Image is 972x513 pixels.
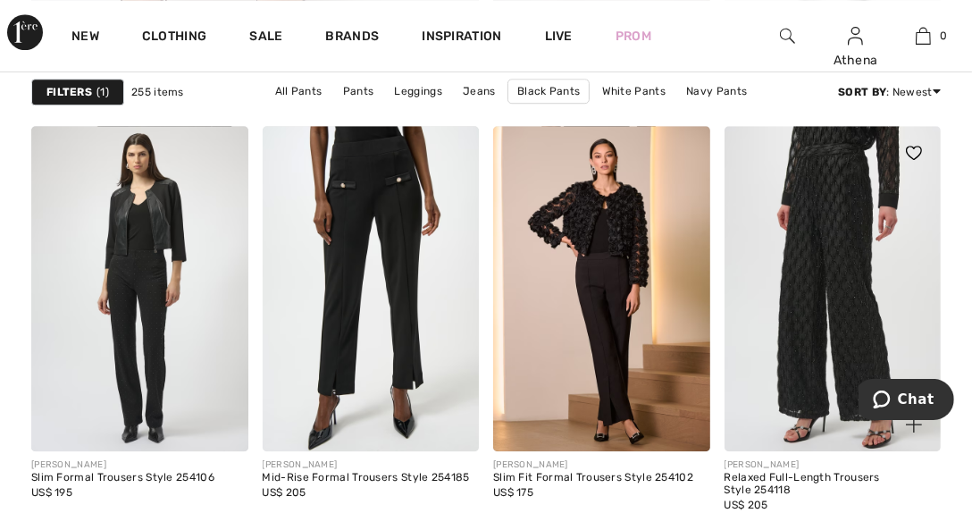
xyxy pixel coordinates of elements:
div: [PERSON_NAME] [493,458,710,472]
strong: Filters [46,84,92,100]
a: Pants [334,80,383,103]
a: Live [545,27,573,46]
a: Black Pants [507,79,590,104]
a: Clothing [142,29,206,47]
a: Navy Pants [677,80,756,103]
div: [PERSON_NAME] [31,458,248,472]
div: : Newest [838,84,941,100]
a: White Pants [593,80,675,103]
a: Sale [249,29,282,47]
img: search the website [780,25,795,46]
div: Slim Formal Trousers Style 254106 [31,472,248,484]
img: Mid-Rise Formal Trousers Style 254185. Black [263,126,480,451]
span: US$ 195 [31,486,72,499]
div: Athena [823,51,889,70]
a: Prom [616,27,651,46]
img: plus_v2.svg [906,416,922,433]
img: Slim Formal Trousers Style 254106. Black/Black [31,126,248,451]
a: Sign In [848,27,863,44]
a: Relaxed Full-Length Trousers Style 254118. Black/Black [725,126,942,451]
a: [PERSON_NAME] Pants [513,104,654,127]
span: 0 [940,28,947,44]
span: 1 [96,84,109,100]
span: 255 items [131,84,184,100]
div: [PERSON_NAME] [263,458,480,472]
img: 1ère Avenue [7,14,43,50]
a: Leggings [385,80,450,103]
a: 0 [891,25,957,46]
div: Slim Fit Formal Trousers Style 254102 [493,472,710,484]
span: US$ 205 [263,486,306,499]
div: [PERSON_NAME] [725,458,942,472]
img: My Bag [916,25,931,46]
a: [PERSON_NAME] Pants [369,104,510,127]
span: Inspiration [422,29,501,47]
img: Slim Fit Formal Trousers Style 254102. Black [493,126,710,451]
iframe: Opens a widget where you can chat to one of our agents [859,379,954,424]
strong: Sort By [838,86,886,98]
img: My Info [848,25,863,46]
span: US$ 175 [493,486,533,499]
span: US$ 205 [725,499,768,511]
a: Brands [326,29,380,47]
a: Jeans [454,80,505,103]
div: Relaxed Full-Length Trousers Style 254118 [725,472,942,497]
a: New [71,29,99,47]
a: All Pants [266,80,331,103]
div: Mid-Rise Formal Trousers Style 254185 [263,472,480,484]
img: heart_black_full.svg [906,146,922,160]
